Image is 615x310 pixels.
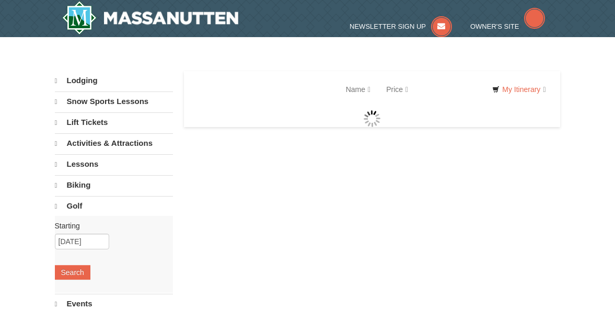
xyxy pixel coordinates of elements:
[55,221,166,231] label: Starting
[55,112,173,132] a: Lift Tickets
[55,91,173,111] a: Snow Sports Lessons
[55,196,173,216] a: Golf
[55,265,90,280] button: Search
[485,82,552,97] a: My Itinerary
[55,133,173,153] a: Activities & Attractions
[62,1,239,35] img: Massanutten Resort Logo
[55,71,173,90] a: Lodging
[55,154,173,174] a: Lessons
[338,79,378,100] a: Name
[350,22,426,30] span: Newsletter Sign Up
[350,22,452,30] a: Newsletter Sign Up
[378,79,416,100] a: Price
[470,22,519,30] span: Owner's Site
[364,110,380,127] img: wait gif
[470,22,546,30] a: Owner's Site
[55,175,173,195] a: Biking
[62,1,239,35] a: Massanutten Resort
